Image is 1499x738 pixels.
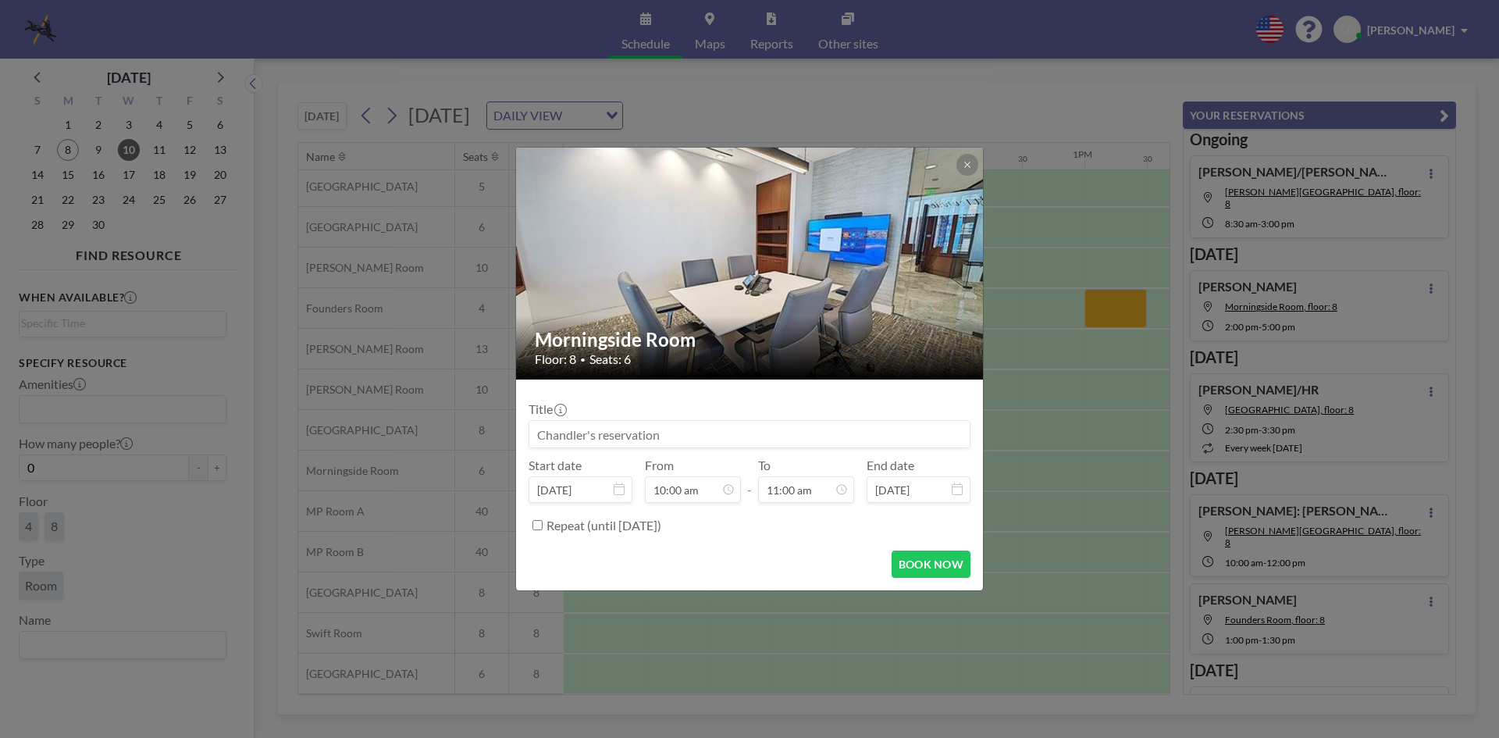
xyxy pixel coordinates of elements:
span: Floor: 8 [535,351,576,367]
label: Start date [529,458,582,473]
img: 537.jpg [516,87,984,440]
button: BOOK NOW [892,551,970,578]
label: End date [867,458,914,473]
label: From [645,458,674,473]
h2: Morningside Room [535,328,966,351]
span: - [747,463,752,497]
span: Seats: 6 [589,351,631,367]
label: Repeat (until [DATE]) [547,518,661,533]
span: • [580,354,586,365]
label: To [758,458,771,473]
input: Chandler's reservation [529,421,970,447]
label: Title [529,401,565,417]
